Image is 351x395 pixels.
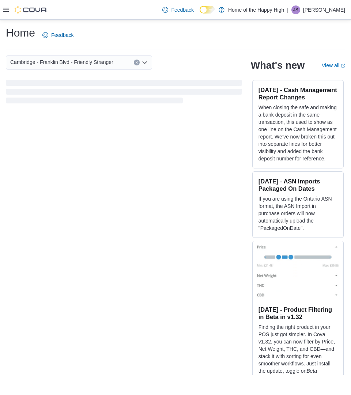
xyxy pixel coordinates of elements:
[322,62,345,68] a: View allExternal link
[51,31,73,39] span: Feedback
[200,6,215,14] input: Dark Mode
[15,6,48,14] img: Cova
[303,5,345,14] p: [PERSON_NAME]
[291,5,300,14] div: Jake Sullivan
[6,81,242,105] span: Loading
[287,5,288,14] p: |
[293,5,298,14] span: JS
[258,104,337,162] p: When closing the safe and making a bank deposit in the same transaction, this used to show as one...
[341,64,345,68] svg: External link
[258,86,337,101] h3: [DATE] - Cash Management Report Changes
[159,3,196,17] a: Feedback
[171,6,193,14] span: Feedback
[142,60,148,65] button: Open list of options
[258,178,337,192] h3: [DATE] - ASN Imports Packaged On Dates
[258,306,337,320] h3: [DATE] - Product Filtering in Beta in v1.32
[258,195,337,232] p: If you are using the Ontario ASN format, the ASN Import in purchase orders will now automatically...
[10,58,113,67] span: Cambridge - Franklin Blvd - Friendly Stranger
[39,28,76,42] a: Feedback
[6,26,35,40] h1: Home
[134,60,140,65] button: Clear input
[228,5,284,14] p: Home of the Happy High
[251,60,305,71] h2: What's new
